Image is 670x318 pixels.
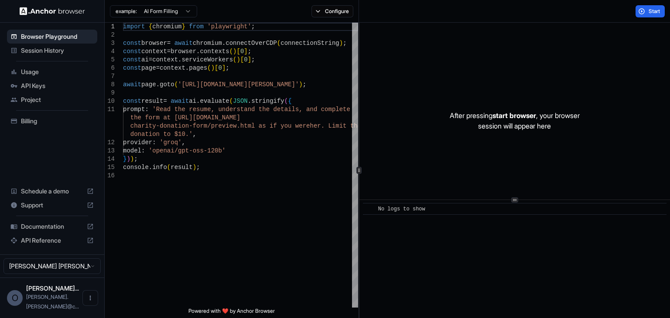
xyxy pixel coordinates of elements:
div: Project [7,93,97,107]
span: ; [251,23,255,30]
span: . [178,56,181,63]
span: await [123,81,141,88]
span: ; [226,64,229,71]
span: JSON [233,98,248,105]
span: ( [167,164,171,171]
span: . [196,48,200,55]
span: [ [236,48,240,55]
span: { [149,23,152,30]
span: ( [284,98,288,105]
span: evaluate [200,98,229,105]
span: donation to $10.' [130,131,193,138]
span: from [189,23,204,30]
span: = [167,48,171,55]
div: 4 [105,47,115,56]
span: , [193,131,196,138]
span: 0 [244,56,247,63]
div: 7 [105,72,115,81]
span: ] [222,64,226,71]
div: Usage [7,65,97,79]
span: Schedule a demo [21,187,83,196]
span: chromium [193,40,222,47]
span: await [174,40,193,47]
span: = [149,56,152,63]
span: browser [141,40,167,47]
span: API Reference [21,236,83,245]
div: Billing [7,114,97,128]
span: = [167,40,171,47]
span: charity-donation-form/preview.html as if you were [130,122,310,129]
div: API Reference [7,233,97,247]
div: Session History [7,44,97,58]
span: const [123,98,141,105]
div: 3 [105,39,115,47]
span: Usage [21,68,94,76]
span: provider [123,139,152,146]
span: '[URL][DOMAIN_NAME][PERSON_NAME]' [178,81,299,88]
span: Billing [21,117,94,125]
span: ( [277,40,280,47]
span: Omar Fernando Bolaños Delgado [26,284,79,292]
div: 11 [105,105,115,114]
span: 'groq' [160,139,181,146]
span: ( [229,98,233,105]
span: ) [126,156,130,162]
span: . [196,98,200,105]
span: ; [343,40,346,47]
div: Support [7,198,97,212]
span: ( [233,56,236,63]
span: context [160,64,185,71]
span: Powered with ❤️ by Anchor Browser [188,308,275,318]
span: Session History [21,46,94,55]
span: Support [21,201,83,210]
span: prompt [123,106,145,113]
span: contexts [200,48,229,55]
span: ) [130,156,134,162]
span: result [171,164,192,171]
span: context [141,48,167,55]
span: [ [215,64,218,71]
div: 2 [105,31,115,39]
div: Documentation [7,220,97,233]
span: ) [299,81,302,88]
span: context [152,56,178,63]
img: Anchor Logo [20,7,85,15]
span: console [123,164,149,171]
span: const [123,64,141,71]
div: 12 [105,139,115,147]
span: 0 [240,48,244,55]
span: goto [160,81,174,88]
span: example: [116,8,137,15]
span: pages [189,64,207,71]
span: . [222,40,226,47]
div: API Keys [7,79,97,93]
span: API Keys [21,81,94,90]
span: . [149,164,152,171]
span: chromium [152,23,181,30]
span: 'playwright' [207,23,251,30]
div: 8 [105,81,115,89]
span: , [181,139,185,146]
span: ] [248,56,251,63]
span: ) [193,164,196,171]
span: const [123,40,141,47]
span: ( [174,81,178,88]
div: 9 [105,89,115,97]
span: ; [196,164,200,171]
span: const [123,48,141,55]
span: Documentation [21,222,83,231]
span: ; [251,56,255,63]
div: 16 [105,172,115,180]
span: ai [141,56,149,63]
span: ; [303,81,306,88]
span: No logs to show [378,206,425,212]
span: ) [339,40,343,47]
button: Configure [311,5,354,17]
div: 5 [105,56,115,64]
span: 'openai/gpt-oss-120b' [149,147,226,154]
span: await [171,98,189,105]
div: 6 [105,64,115,72]
span: page [141,64,156,71]
span: Browser Playground [21,32,94,41]
button: Start [636,5,665,17]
